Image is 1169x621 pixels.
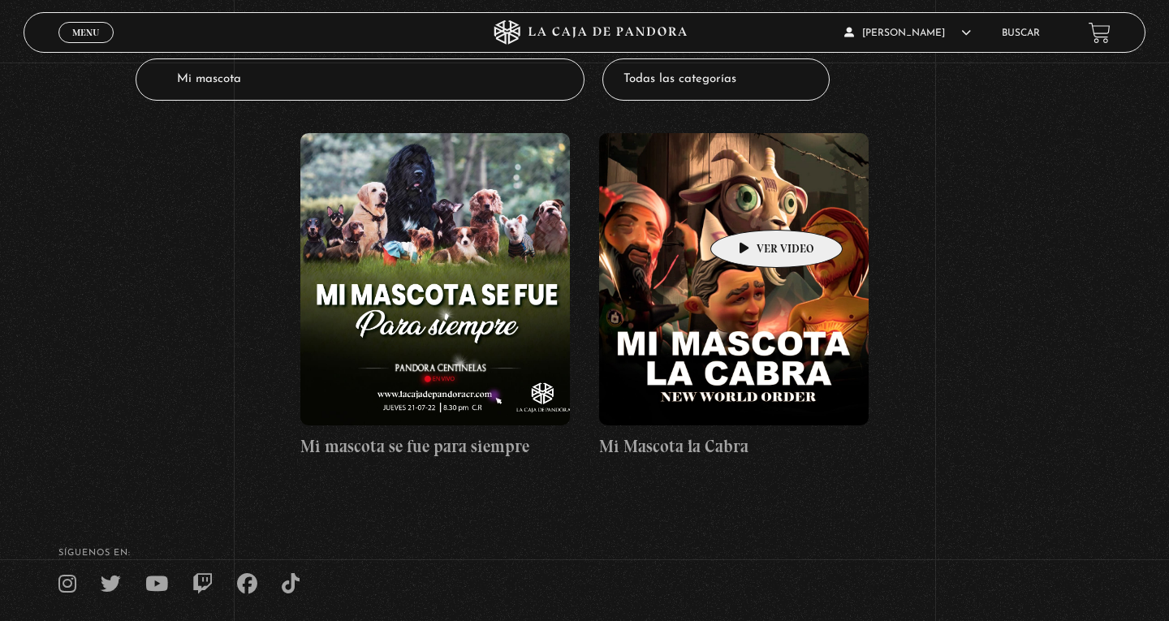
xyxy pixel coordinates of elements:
span: [PERSON_NAME] [844,28,971,38]
span: Cerrar [67,41,106,53]
a: Buscar [1002,28,1040,38]
span: Menu [72,28,99,37]
h4: Mi Mascota la Cabra [599,433,869,459]
a: Mi Mascota la Cabra [599,133,869,459]
h4: Mi mascota se fue para siempre [300,433,570,459]
a: Mi mascota se fue para siempre [300,133,570,459]
a: View your shopping cart [1089,22,1111,44]
h4: SÍguenos en: [58,549,1111,558]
